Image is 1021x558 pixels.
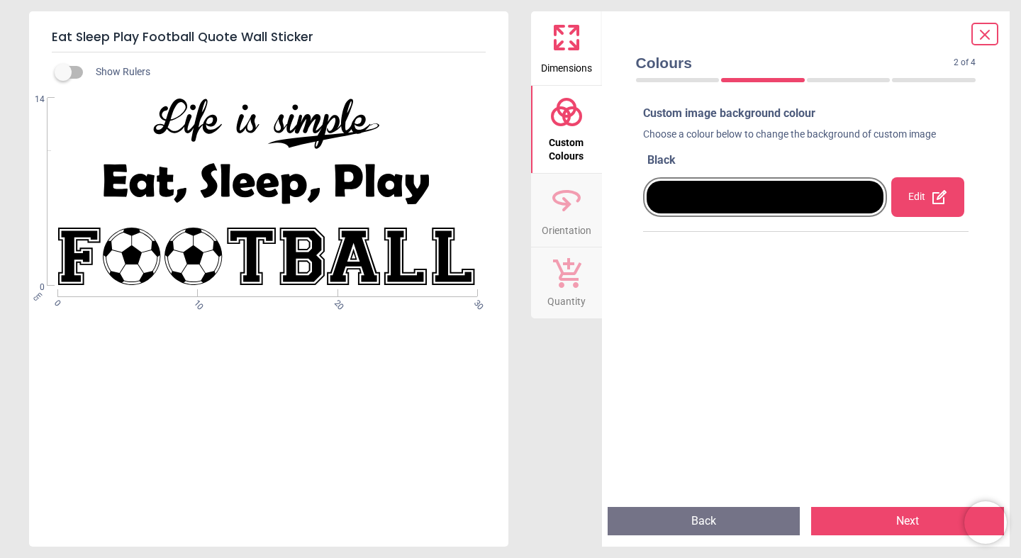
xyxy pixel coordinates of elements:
button: Dimensions [531,11,602,85]
iframe: Brevo live chat [964,501,1007,544]
span: Colours [636,52,954,73]
h5: Eat Sleep Play Football Quote Wall Sticker [52,23,486,52]
button: Quantity [531,247,602,318]
button: Next [811,507,1004,535]
span: 14 [18,94,45,106]
span: 10 [191,298,201,307]
span: Dimensions [541,55,592,76]
div: Edit [891,177,964,217]
span: 0 [18,281,45,294]
span: 30 [471,298,480,307]
button: Custom Colours [531,86,602,173]
button: Orientation [531,174,602,247]
span: cm [31,290,44,303]
span: Custom image background colour [643,106,815,120]
span: Custom Colours [532,129,601,164]
button: Back [608,507,800,535]
div: Show Rulers [63,64,508,81]
span: 2 of 4 [954,57,976,69]
span: 0 [51,298,60,307]
span: 20 [331,298,340,307]
span: Orientation [542,217,591,238]
span: Quantity [547,288,586,309]
div: Choose a colour below to change the background of custom image [643,128,969,147]
div: Black [647,152,969,168]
